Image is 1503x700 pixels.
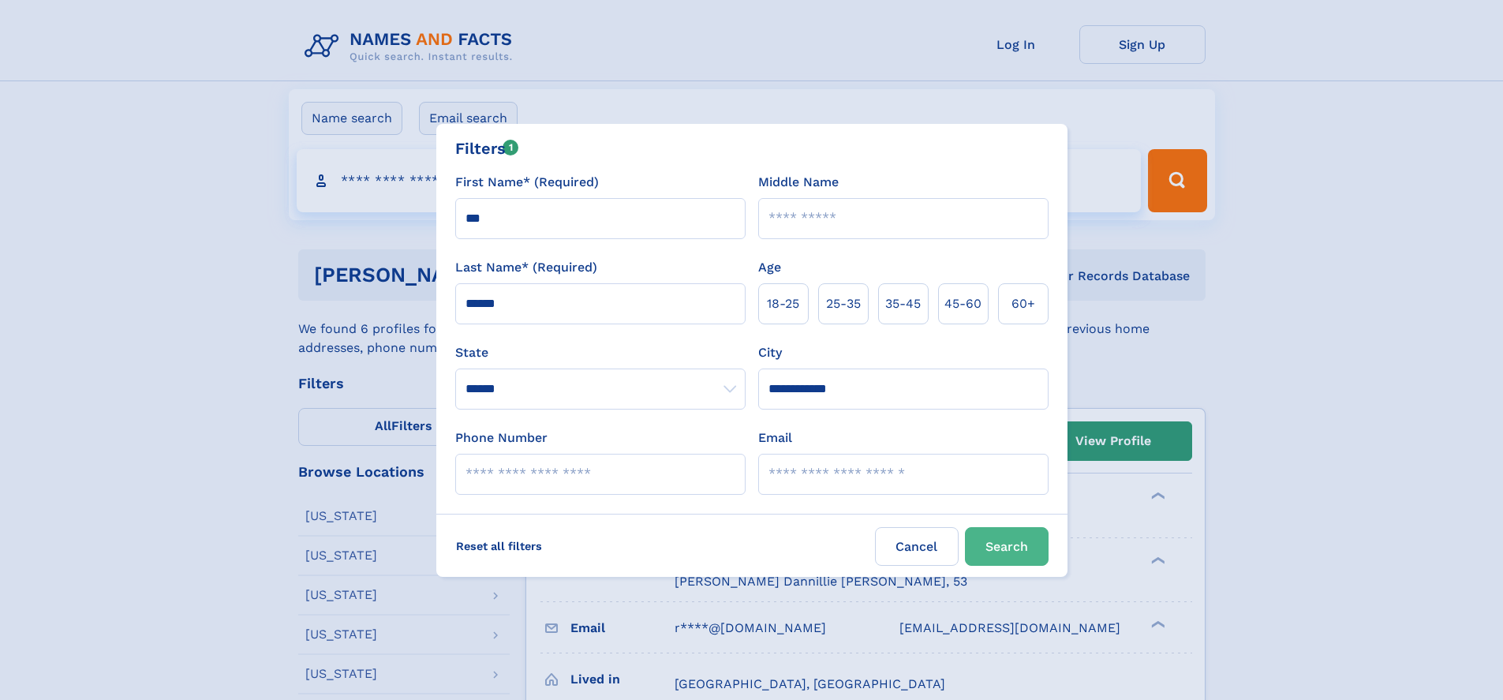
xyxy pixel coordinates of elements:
[1011,294,1035,313] span: 60+
[965,527,1049,566] button: Search
[455,137,519,160] div: Filters
[885,294,921,313] span: 35‑45
[758,173,839,192] label: Middle Name
[455,173,599,192] label: First Name* (Required)
[758,429,792,447] label: Email
[455,258,597,277] label: Last Name* (Required)
[455,343,746,362] label: State
[767,294,799,313] span: 18‑25
[875,527,959,566] label: Cancel
[944,294,981,313] span: 45‑60
[826,294,861,313] span: 25‑35
[455,429,548,447] label: Phone Number
[758,343,782,362] label: City
[758,258,781,277] label: Age
[446,527,552,565] label: Reset all filters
